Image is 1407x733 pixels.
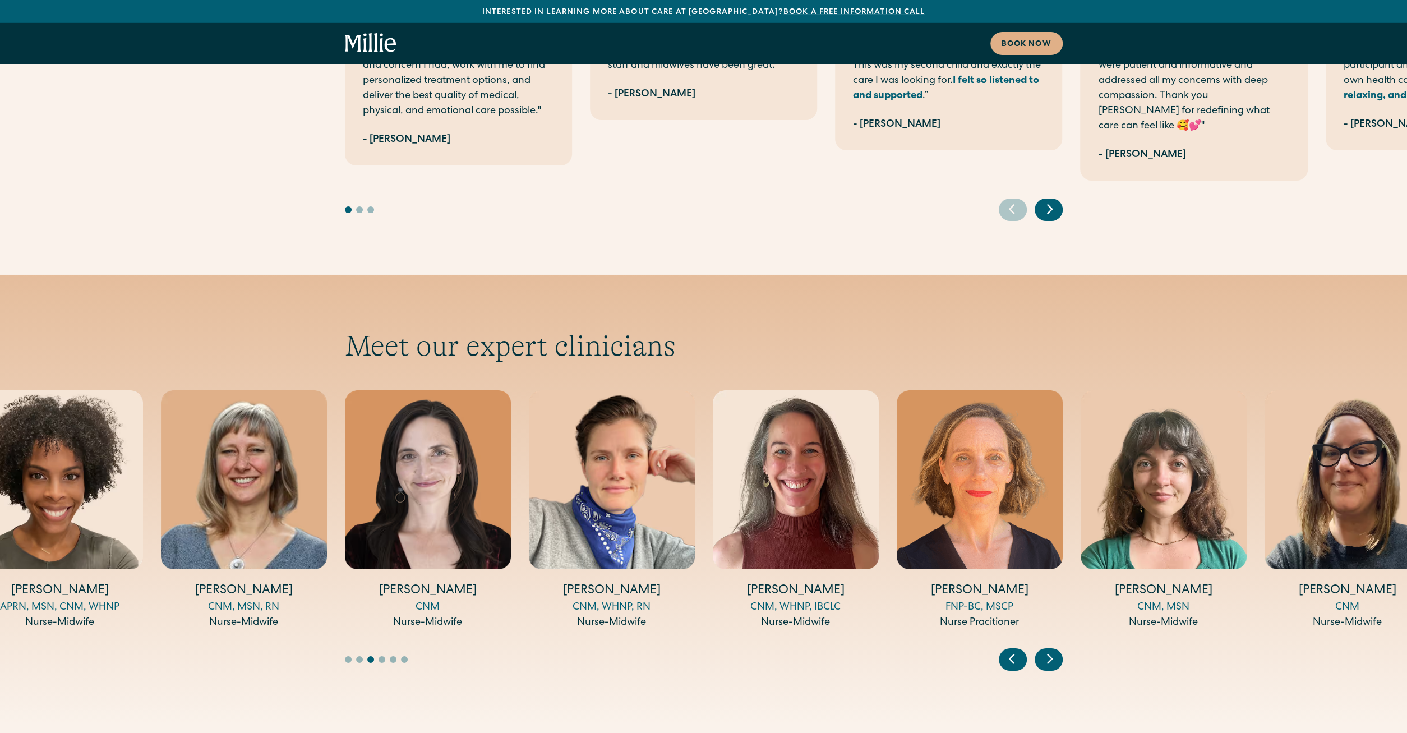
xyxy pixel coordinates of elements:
div: CNM, WHNP, IBCLC [713,600,879,615]
h2: Meet our expert clinicians [345,329,1063,363]
button: Go to slide 2 [356,206,363,213]
div: Next slide [1035,648,1063,671]
button: Go to slide 6 [401,656,408,663]
div: - [PERSON_NAME] [608,87,695,102]
div: Previous slide [999,199,1027,221]
h4: [PERSON_NAME] [345,583,511,600]
a: home [345,33,396,53]
div: Previous slide [999,648,1027,671]
a: Book now [990,32,1063,55]
div: CNM, WHNP, RN [529,600,695,615]
h4: [PERSON_NAME] [1081,583,1247,600]
div: Book now [1002,39,1051,50]
button: Go to slide 5 [390,656,396,663]
div: CNM, MSN [1081,600,1247,615]
h4: [PERSON_NAME] [713,583,879,600]
div: - [PERSON_NAME] [1098,147,1185,163]
div: 9 / 14 [1081,390,1247,630]
div: Nurse-Midwife [713,615,879,630]
button: Go to slide 3 [367,656,374,663]
div: Nurse-Midwife [1081,615,1247,630]
div: - [PERSON_NAME] [853,117,940,132]
div: Next slide [1035,199,1063,221]
div: 7 / 14 [713,390,879,630]
div: Nurse-Midwife [345,615,511,630]
div: Nurse Pracitioner [897,615,1063,630]
div: FNP-BC, MSCP [897,600,1063,615]
h4: [PERSON_NAME] [161,583,327,600]
div: Nurse-Midwife [161,615,327,630]
button: Go to slide 1 [345,656,352,663]
h4: [PERSON_NAME] [897,583,1063,600]
div: CNM, MSN, RN [161,600,327,615]
a: Book a free information call [783,8,925,16]
button: Go to slide 1 [345,206,352,213]
div: 5 / 14 [345,390,511,630]
button: Go to slide 3 [367,206,374,213]
div: Nurse-Midwife [529,615,695,630]
h4: [PERSON_NAME] [529,583,695,600]
div: CNM [345,600,511,615]
button: Go to slide 4 [379,656,385,663]
div: 6 / 14 [529,390,695,630]
div: - [PERSON_NAME] [363,132,450,147]
button: Go to slide 2 [356,656,363,663]
div: 8 / 14 [897,390,1063,630]
div: 4 / 14 [161,390,327,630]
